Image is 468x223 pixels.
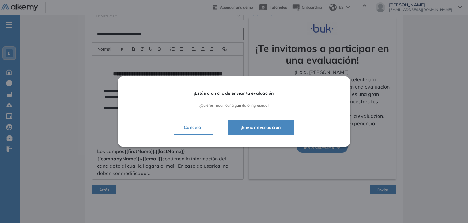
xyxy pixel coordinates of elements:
[236,124,287,131] span: ¡Enviar evaluación!
[437,194,468,223] iframe: Chat Widget
[179,124,208,131] span: Cancelar
[135,91,333,96] span: ¡Estás a un clic de enviar tu evaluación!
[174,120,213,135] button: Cancelar
[228,120,294,135] button: ¡Enviar evaluación!
[135,103,333,108] span: ¿Quieres modificar algún dato ingresado?
[437,194,468,223] div: Widget de chat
